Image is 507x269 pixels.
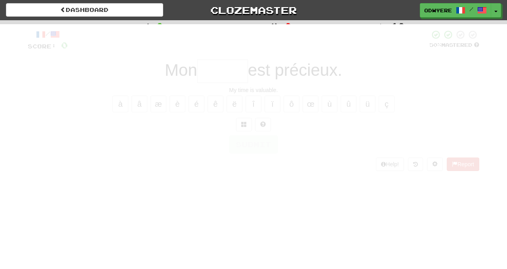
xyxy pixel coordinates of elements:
button: ê [208,96,223,112]
span: Score: [28,43,56,50]
span: 0 [61,40,68,50]
button: Single letter hint - you only get 1 per sentence and score half the points! alt+h [255,118,271,131]
button: æ [151,96,166,112]
span: 0 [285,21,292,31]
span: odwyere [424,7,452,14]
button: à [112,96,128,112]
span: : [142,23,151,30]
button: ü [360,96,375,112]
span: : [377,23,386,30]
span: Mon [165,61,197,79]
span: 0 [156,21,163,31]
div: My time is valuable. [28,86,479,94]
div: Mastered [429,42,479,49]
span: Correct [98,22,137,30]
a: odwyere / [420,3,491,17]
button: Submit [229,135,278,154]
button: Round history (alt+y) [408,158,423,171]
button: ç [379,96,395,112]
button: Report [447,158,479,171]
span: 10 [391,21,405,31]
button: û [341,96,356,112]
button: ô [284,96,299,112]
span: To go [344,22,372,30]
a: Clozemaster [175,3,332,17]
button: ï [265,96,280,112]
button: ë [227,96,242,112]
button: î [246,96,261,112]
a: Dashboard [6,3,163,17]
span: / [469,6,473,12]
div: / [28,30,68,40]
button: Help! [376,158,404,171]
button: Switch sentence to multiple choice alt+p [236,118,252,131]
button: â [132,96,147,112]
span: est précieux. [248,61,342,79]
button: ù [322,96,337,112]
span: 50 % [429,42,441,48]
button: œ [303,96,318,112]
button: é [189,96,204,112]
span: : [271,23,280,30]
button: è [170,96,185,112]
span: Incorrect [215,22,265,30]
